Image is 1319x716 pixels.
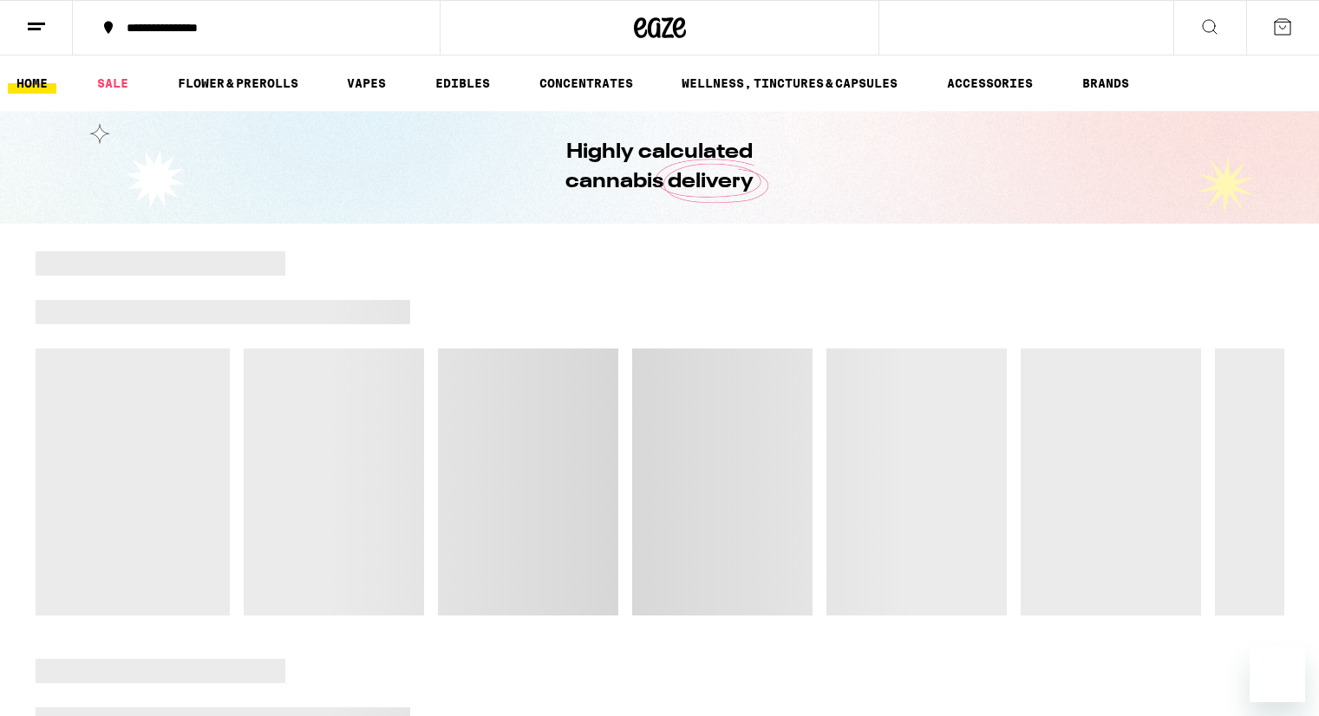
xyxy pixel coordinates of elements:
[88,73,137,94] a: SALE
[169,73,307,94] a: FLOWER & PREROLLS
[531,73,642,94] a: CONCENTRATES
[1074,73,1138,94] a: BRANDS
[938,73,1041,94] a: ACCESSORIES
[1250,647,1305,702] iframe: Button to launch messaging window
[338,73,395,94] a: VAPES
[673,73,906,94] a: WELLNESS, TINCTURES & CAPSULES
[8,73,56,94] a: HOME
[517,138,803,197] h1: Highly calculated cannabis delivery
[427,73,499,94] a: EDIBLES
